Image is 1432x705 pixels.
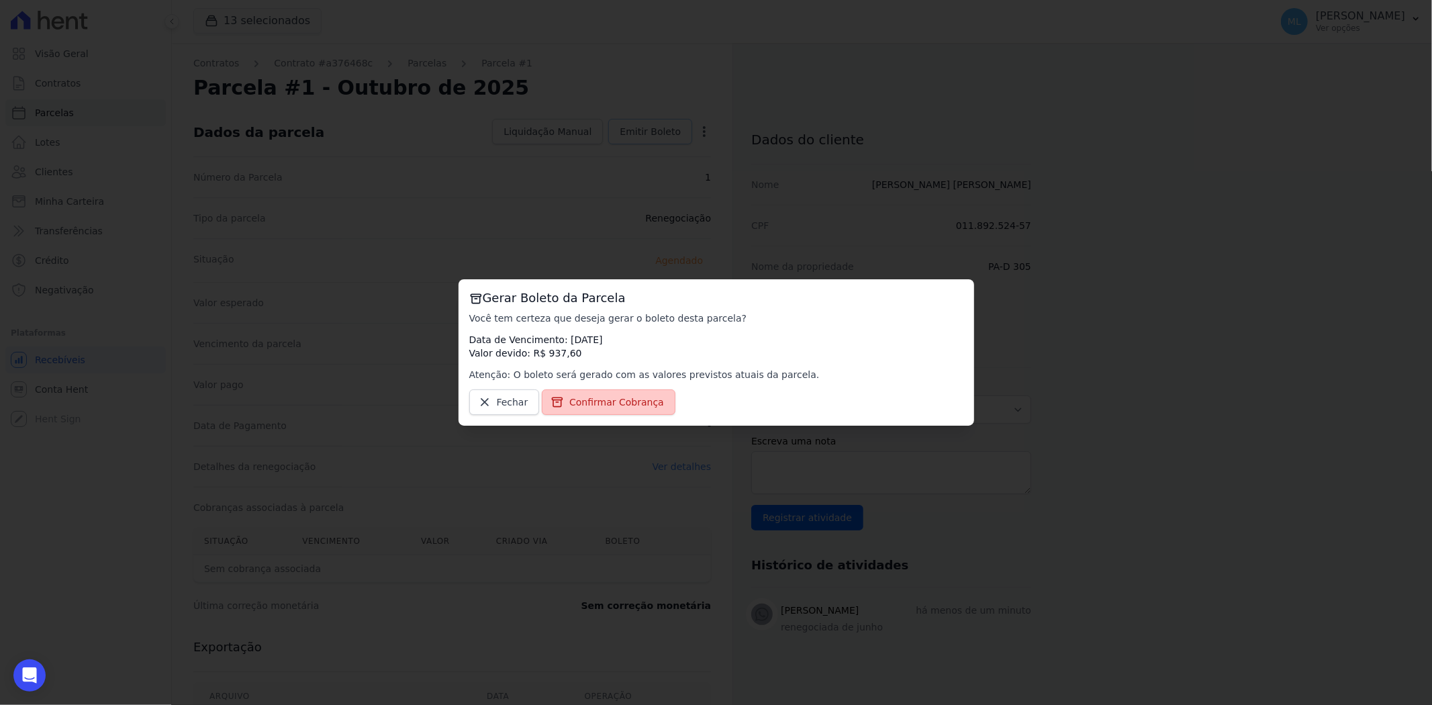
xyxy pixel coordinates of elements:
span: Fechar [497,395,528,409]
a: Fechar [469,389,540,415]
p: Data de Vencimento: [DATE] Valor devido: R$ 937,60 [469,333,963,360]
div: Open Intercom Messenger [13,659,46,692]
a: Confirmar Cobrança [542,389,675,415]
h3: Gerar Boleto da Parcela [469,290,963,306]
p: Você tem certeza que deseja gerar o boleto desta parcela? [469,312,963,325]
span: Confirmar Cobrança [569,395,664,409]
p: Atenção: O boleto será gerado com as valores previstos atuais da parcela. [469,368,963,381]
